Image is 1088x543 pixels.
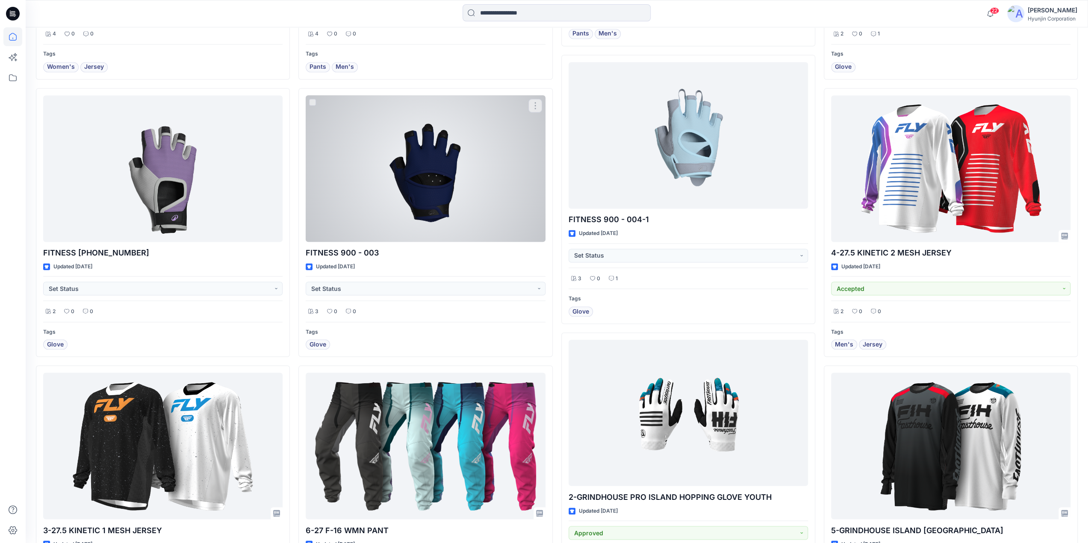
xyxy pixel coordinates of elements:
[569,62,808,208] a: FITNESS 900 - 004-1
[835,62,852,72] span: Glove
[579,229,618,238] p: Updated [DATE]
[47,339,64,349] span: Glove
[831,95,1070,242] a: 4-27.5 KINETIC 2 MESH JERSEY
[53,262,92,271] p: Updated [DATE]
[315,307,318,316] p: 3
[43,373,283,519] a: 3-27.5 KINETIC 1 MESH JERSEY
[863,339,882,349] span: Jersey
[616,274,618,283] p: 1
[71,29,75,38] p: 0
[53,307,56,316] p: 2
[597,274,600,283] p: 0
[1007,5,1024,22] img: avatar
[43,327,283,336] p: Tags
[306,327,545,336] p: Tags
[578,274,581,283] p: 3
[336,62,354,72] span: Men's
[572,306,589,317] span: Glove
[859,29,862,38] p: 0
[43,95,283,242] a: FITNESS 900-008-1
[569,340,808,486] a: 2-GRINDHOUSE PRO ISLAND HOPPING GLOVE YOUTH
[334,307,337,316] p: 0
[90,307,93,316] p: 0
[43,524,283,536] p: 3-27.5 KINETIC 1 MESH JERSEY
[599,29,617,39] span: Men's
[569,294,808,303] p: Tags
[306,247,545,259] p: FITNESS 900 - 003
[310,339,326,349] span: Glove
[84,62,104,72] span: Jersey
[316,262,355,271] p: Updated [DATE]
[1028,5,1077,15] div: [PERSON_NAME]
[859,307,862,316] p: 0
[310,62,326,72] span: Pants
[43,247,283,259] p: FITNESS [PHONE_NUMBER]
[569,491,808,503] p: 2-GRINDHOUSE PRO ISLAND HOPPING GLOVE YOUTH
[572,29,589,39] span: Pants
[831,327,1070,336] p: Tags
[306,373,545,519] a: 6-27 F-16 WMN PANT
[878,29,880,38] p: 1
[306,524,545,536] p: 6-27 F-16 WMN PANT
[353,29,356,38] p: 0
[306,95,545,242] a: FITNESS 900 - 003
[334,29,337,38] p: 0
[53,29,56,38] p: 4
[579,506,618,515] p: Updated [DATE]
[306,50,545,59] p: Tags
[831,247,1070,259] p: 4-27.5 KINETIC 2 MESH JERSEY
[315,29,318,38] p: 4
[90,29,94,38] p: 0
[878,307,881,316] p: 0
[43,50,283,59] p: Tags
[831,373,1070,519] a: 5-GRINDHOUSE ISLAND HOPPING JERSEY
[835,339,853,349] span: Men's
[990,7,999,14] span: 22
[840,307,843,316] p: 2
[831,50,1070,59] p: Tags
[47,62,75,72] span: Women's
[353,307,356,316] p: 0
[831,524,1070,536] p: 5-GRINDHOUSE ISLAND [GEOGRAPHIC_DATA]
[840,29,843,38] p: 2
[71,307,74,316] p: 0
[569,214,808,226] p: FITNESS 900 - 004-1
[841,262,880,271] p: Updated [DATE]
[1028,15,1077,22] div: Hyunjin Corporation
